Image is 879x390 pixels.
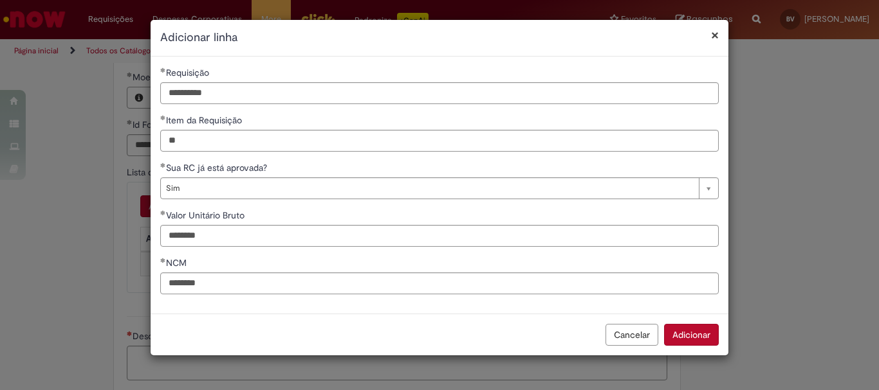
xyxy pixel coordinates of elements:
[160,210,166,215] span: Obrigatório Preenchido
[160,30,719,46] h2: Adicionar linha
[160,272,719,294] input: NCM
[166,67,212,78] span: Requisição
[606,324,658,346] button: Cancelar
[160,163,166,168] span: Obrigatório Preenchido
[166,257,189,269] span: NCM
[160,130,719,152] input: Item da Requisição
[166,209,247,221] span: Valor Unitário Bruto
[160,67,166,73] span: Obrigatório Preenchido
[664,324,719,346] button: Adicionar
[166,178,692,199] span: Sim
[166,114,245,126] span: Item da Requisição
[166,162,270,173] span: Sua RC já está aprovada?
[160,115,166,120] span: Obrigatório Preenchido
[160,225,719,247] input: Valor Unitário Bruto
[711,28,719,42] button: Fechar modal
[160,258,166,263] span: Obrigatório Preenchido
[160,82,719,104] input: Requisição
